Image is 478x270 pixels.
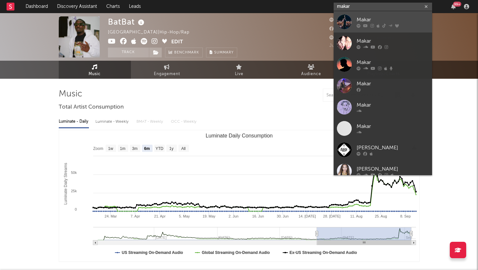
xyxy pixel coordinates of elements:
text: 14. [DATE] [298,214,316,218]
a: [PERSON_NAME] [334,139,432,160]
div: Makar [357,122,429,130]
text: 1y [169,146,174,151]
text: 8. Sep [400,214,411,218]
div: BatBat [108,16,146,27]
span: 26 601 [329,18,352,22]
a: [PERSON_NAME] [334,160,432,182]
span: 180 780 Monthly Listeners [329,36,395,40]
a: Makar [334,11,432,32]
a: Makar [334,96,432,118]
text: 2. Jun [228,214,238,218]
a: Benchmark [165,48,203,57]
input: Search by song name or URL [323,93,392,98]
div: [PERSON_NAME] [357,165,429,173]
text: 28. [DATE] [323,214,340,218]
text: 11. Aug [350,214,362,218]
span: Engagement [154,70,180,78]
div: Makar [357,58,429,66]
span: Total Artist Consumption [59,103,124,111]
button: Edit [171,38,183,46]
button: 99+ [451,4,456,9]
text: 0 [74,207,76,211]
div: 99 + [453,2,461,7]
text: Zoom [93,146,103,151]
input: Search for artists [334,3,432,11]
span: Benchmark [174,49,199,57]
div: Luminate - Weekly [95,116,130,127]
text: US Streaming On-Demand Audio [122,250,183,255]
text: 21. Apr [154,214,165,218]
text: Luminate Daily Streams [63,163,68,204]
a: Makar [334,75,432,96]
text: 50k [71,171,77,175]
a: Makar [334,32,432,54]
span: Music [89,70,101,78]
text: Global Streaming On-Demand Audio [201,250,270,255]
text: 3m [132,146,137,151]
text: 5. May [179,214,190,218]
text: 6m [144,146,150,151]
text: 7. Apr [130,214,140,218]
a: Makar [334,54,432,75]
text: Sep… [405,236,416,239]
text: 1m [120,146,125,151]
text: 25k [71,189,77,193]
button: Track [108,48,149,57]
span: Live [235,70,243,78]
a: Audience [275,61,347,79]
span: 1 800 [329,27,349,31]
text: 24. Mar [104,214,117,218]
span: Audience [301,70,321,78]
a: Engagement [131,61,203,79]
a: Live [203,61,275,79]
div: Makar [357,101,429,109]
span: Jump Score: 78.7 [329,44,368,48]
button: Summary [206,48,237,57]
svg: Luminate Daily Consumption [59,130,419,261]
text: Ex-US Streaming On-Demand Audio [289,250,357,255]
text: 30. Jun [277,214,288,218]
text: 1w [108,146,113,151]
text: All [181,146,185,151]
a: Music [59,61,131,79]
div: Luminate - Daily [59,116,89,127]
div: Makar [357,16,429,24]
div: Makar [357,80,429,88]
text: 25. Aug [375,214,387,218]
text: 19. May [202,214,216,218]
div: [GEOGRAPHIC_DATA] | Hip-Hop/Rap [108,29,197,36]
text: YTD [155,146,163,151]
span: Summary [214,51,234,54]
div: Makar [357,37,429,45]
text: 16. Jun [252,214,264,218]
a: Makar [334,118,432,139]
div: [PERSON_NAME] [357,144,429,152]
text: Luminate Daily Consumption [205,133,273,138]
